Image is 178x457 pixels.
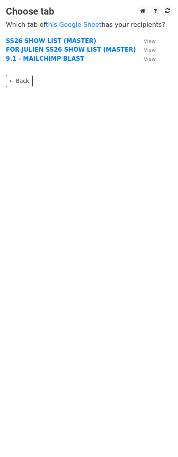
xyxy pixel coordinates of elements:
a: 9.1 - MAILCHIMP BLAST [6,55,84,62]
a: View [136,55,156,62]
small: View [144,47,156,53]
a: SS26 SHOW LIST (MASTER) [6,37,96,45]
small: View [144,38,156,44]
a: ← Back [6,75,33,87]
small: View [144,56,156,62]
h3: Choose tab [6,6,172,17]
a: View [136,37,156,45]
a: FOR JULIEN SS26 SHOW LIST (MASTER) [6,46,136,53]
a: this Google Sheet [46,21,102,28]
a: View [136,46,156,53]
p: Which tab of has your recipients? [6,21,172,29]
